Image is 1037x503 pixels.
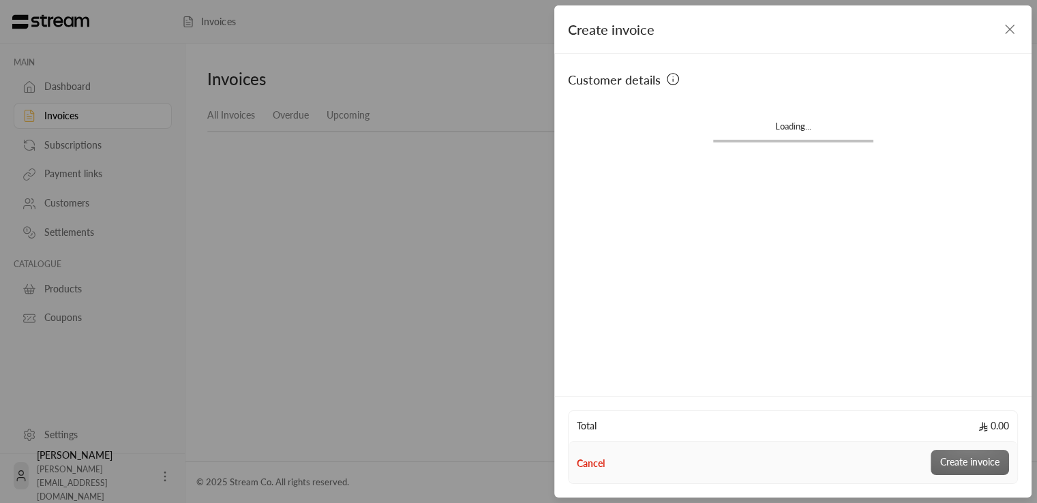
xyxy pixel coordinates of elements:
span: Create invoice [568,21,655,37]
span: Total [577,419,597,433]
button: Cancel [577,457,605,470]
div: Loading... [713,120,873,140]
span: Customer details [568,70,661,89]
span: 0.00 [978,419,1009,433]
